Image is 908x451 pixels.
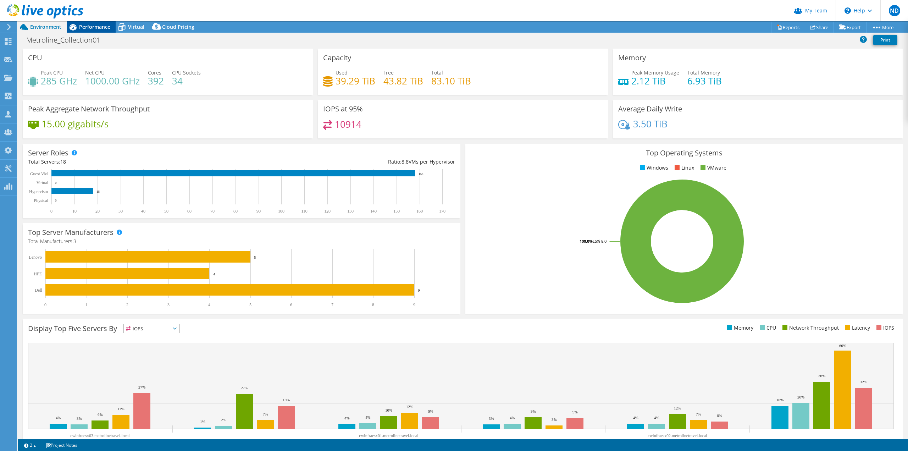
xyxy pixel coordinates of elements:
[531,409,536,413] text: 9%
[406,405,413,409] text: 12%
[419,172,423,176] text: 158
[148,69,161,76] span: Cores
[393,209,400,214] text: 150
[428,409,433,413] text: 9%
[263,412,268,416] text: 7%
[117,407,124,411] text: 11%
[30,23,61,30] span: Environment
[875,324,894,332] li: IOPS
[638,164,668,172] li: Windows
[167,302,170,307] text: 3
[674,406,681,410] text: 12%
[96,190,100,193] text: 18
[138,385,145,389] text: 27%
[85,302,88,307] text: 1
[187,209,192,214] text: 60
[797,395,804,399] text: 20%
[839,343,846,348] text: 60%
[673,164,694,172] li: Linux
[164,209,168,214] text: 50
[73,238,76,244] span: 3
[383,77,423,85] h4: 43.82 TiB
[873,35,897,45] a: Print
[35,288,42,293] text: Dell
[41,77,77,85] h4: 285 GHz
[439,209,445,214] text: 170
[200,419,205,424] text: 1%
[249,302,251,307] text: 5
[44,302,46,307] text: 0
[172,69,201,76] span: CPU Sockets
[758,324,776,332] li: CPU
[241,386,248,390] text: 27%
[631,77,679,85] h4: 2.12 TiB
[402,158,409,165] span: 8.8
[843,324,870,332] li: Latency
[413,302,415,307] text: 9
[41,441,82,450] a: Project Notes
[834,22,867,33] a: Export
[781,324,839,332] li: Network Throughput
[72,209,77,214] text: 10
[148,77,164,85] h4: 392
[699,164,726,172] li: VMware
[128,23,144,30] span: Virtual
[85,69,105,76] span: Net CPU
[98,412,103,417] text: 6%
[336,69,348,76] span: Used
[28,105,150,113] h3: Peak Aggregate Network Throughput
[56,416,61,420] text: 4%
[771,22,805,33] a: Reports
[79,23,110,30] span: Performance
[172,77,201,85] h4: 34
[208,302,210,307] text: 4
[290,302,292,307] text: 6
[654,416,659,420] text: 4%
[28,229,113,236] h3: Top Server Manufacturers
[687,77,722,85] h4: 6.93 TiB
[725,324,753,332] li: Memory
[618,105,682,113] h3: Average Daily Write
[41,120,109,128] h4: 15.00 gigabits/s
[28,54,42,62] h3: CPU
[416,209,423,214] text: 160
[331,302,333,307] text: 7
[254,255,256,259] text: 5
[489,416,494,420] text: 3%
[687,69,720,76] span: Total Memory
[41,69,63,76] span: Peak CPU
[580,238,593,244] tspan: 100.0%
[572,410,578,414] text: 9%
[324,209,331,214] text: 120
[141,209,145,214] text: 40
[365,415,371,419] text: 4%
[162,23,194,30] span: Cloud Pricing
[60,158,66,165] span: 18
[385,408,392,412] text: 10%
[431,77,471,85] h4: 83.10 TiB
[34,271,42,276] text: HPE
[28,158,242,166] div: Total Servers:
[28,149,68,157] h3: Server Roles
[431,69,443,76] span: Total
[631,69,679,76] span: Peak Memory Usage
[19,441,41,450] a: 2
[233,209,238,214] text: 80
[889,5,900,16] span: ND
[552,417,557,422] text: 3%
[347,209,354,214] text: 130
[28,237,455,245] h4: Total Manufacturers:
[283,398,290,402] text: 18%
[860,380,867,384] text: 32%
[323,54,351,62] h3: Capacity
[118,209,123,214] text: 30
[471,149,898,157] h3: Top Operating Systems
[55,199,57,202] text: 0
[221,418,226,422] text: 2%
[210,209,215,214] text: 70
[418,288,420,292] text: 9
[256,209,261,214] text: 90
[805,22,834,33] a: Share
[359,433,419,438] text: cwinfraesx01.metrolinetravel.local
[34,198,48,203] text: Physical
